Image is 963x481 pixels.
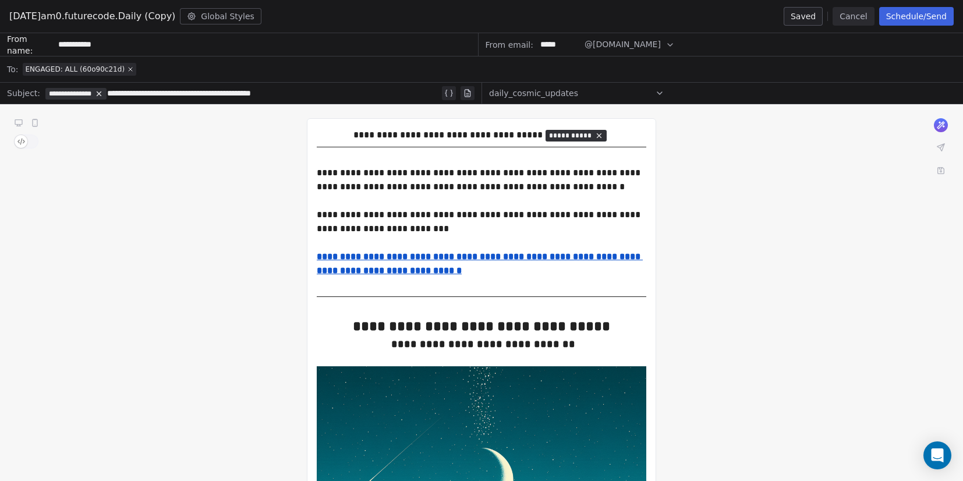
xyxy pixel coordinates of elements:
div: Open Intercom Messenger [923,441,951,469]
span: From email: [486,39,533,51]
span: daily_cosmic_updates [489,87,578,99]
span: Subject: [7,87,40,102]
span: To: [7,63,18,75]
button: Schedule/Send [879,7,954,26]
span: @[DOMAIN_NAME] [585,38,661,51]
span: ENGAGED: ALL (60o90c21d) [25,65,125,74]
span: From name: [7,33,54,56]
button: Global Styles [180,8,261,24]
button: Saved [784,7,823,26]
span: [DATE]am0.futurecode.Daily (Copy) [9,9,175,23]
button: Cancel [833,7,874,26]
